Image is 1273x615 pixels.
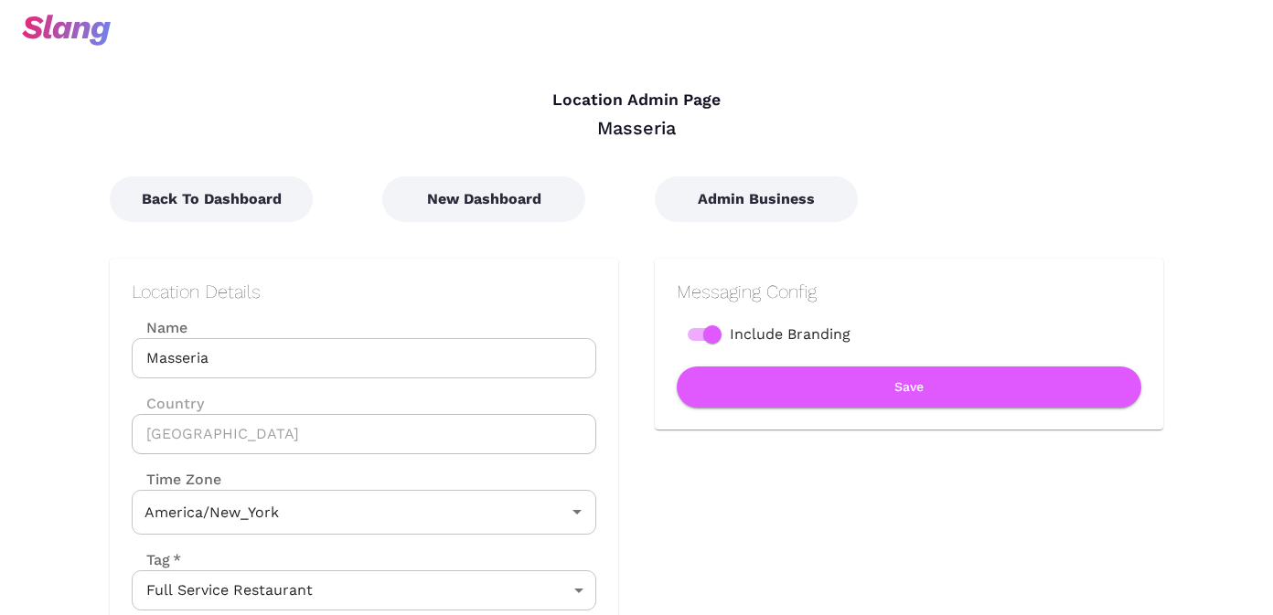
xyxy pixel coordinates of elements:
[132,317,596,338] label: Name
[564,499,590,525] button: Open
[132,469,596,490] label: Time Zone
[110,176,313,222] button: Back To Dashboard
[655,176,858,222] button: Admin Business
[22,15,111,46] img: svg+xml;base64,PHN2ZyB3aWR0aD0iOTciIGhlaWdodD0iMzQiIHZpZXdCb3g9IjAgMCA5NyAzNCIgZmlsbD0ibm9uZSIgeG...
[655,190,858,207] a: Admin Business
[132,549,181,570] label: Tag
[382,190,585,207] a: New Dashboard
[677,281,1141,302] h2: Messaging Config
[110,90,1163,111] h4: Location Admin Page
[730,323,850,345] span: Include Branding
[132,570,596,610] div: Full Service Restaurant
[132,393,596,414] label: Country
[132,281,596,302] h2: Location Details
[677,366,1141,408] button: Save
[110,190,313,207] a: Back To Dashboard
[110,116,1163,140] div: Masseria
[382,176,585,222] button: New Dashboard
